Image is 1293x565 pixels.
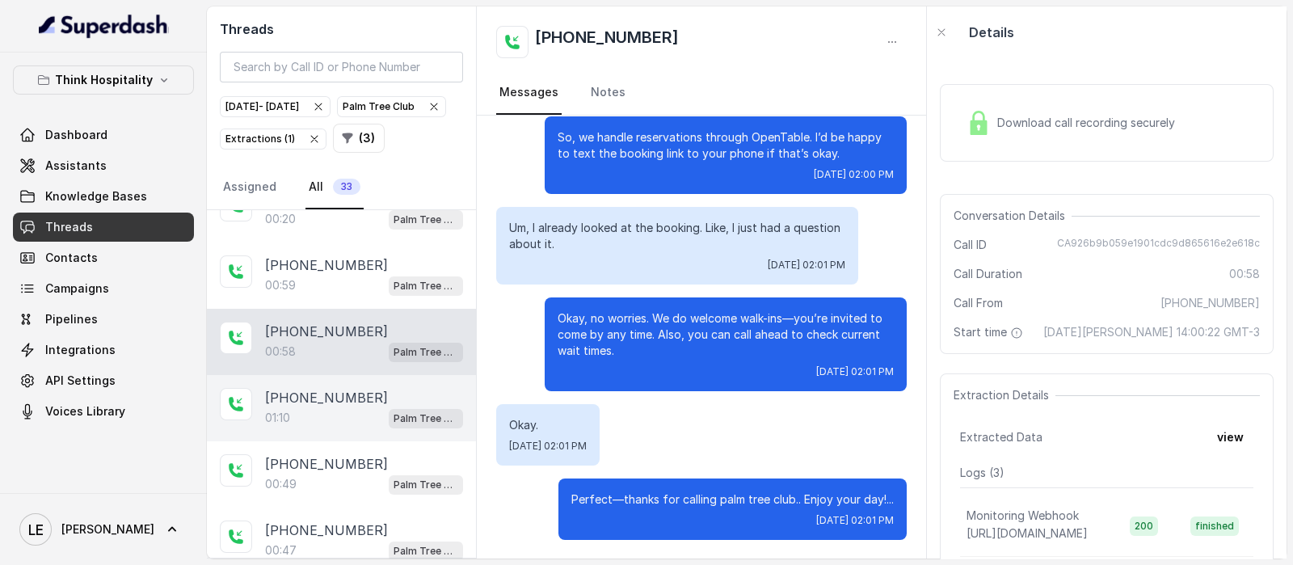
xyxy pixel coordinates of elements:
span: finished [1190,517,1239,536]
p: Logs ( 3 ) [960,465,1253,481]
span: [PERSON_NAME] [61,521,154,538]
p: [PHONE_NUMBER] [265,454,388,474]
a: Integrations [13,335,194,365]
span: [PHONE_NUMBER] [1160,295,1260,311]
a: [PERSON_NAME] [13,507,194,552]
span: Call ID [954,237,987,253]
p: Think Hospitality [55,70,153,90]
span: 200 [1130,517,1158,536]
div: Extractions ( 1 ) [225,131,321,147]
span: Conversation Details [954,208,1072,224]
p: So, we handle reservations through OpenTable. I’d be happy to text the booking link to your phone... [558,129,894,162]
span: [DATE] 02:01 PM [509,440,587,453]
a: Knowledge Bases [13,182,194,211]
p: 00:58 [265,344,296,360]
button: Extractions (1) [220,129,326,150]
span: 00:58 [1229,266,1260,282]
span: [DATE] 02:01 PM [768,259,845,272]
a: Messages [496,71,562,115]
span: 33 [333,179,360,195]
p: Okay, no worries. We do welcome walk-ins—you’re invited to come by any time. Also, you can call a... [558,310,894,359]
p: [PHONE_NUMBER] [265,521,388,540]
span: Assistants [45,158,107,174]
span: Campaigns [45,280,109,297]
p: Palm Tree Club [394,278,458,294]
span: Download call recording securely [997,115,1181,131]
a: Assigned [220,166,280,209]
span: Extracted Data [960,429,1042,445]
p: Perfect—thanks for calling palm tree club.. Enjoy your day!... [571,491,894,508]
p: Palm Tree Club [394,411,458,427]
img: light.svg [39,13,169,39]
nav: Tabs [220,166,463,209]
span: [DATE] 02:01 PM [816,514,894,527]
p: Palm Tree Club [394,212,458,228]
a: Campaigns [13,274,194,303]
span: Pipelines [45,311,98,327]
span: Integrations [45,342,116,358]
p: 00:59 [265,277,296,293]
span: [URL][DOMAIN_NAME] [967,526,1088,540]
a: Assistants [13,151,194,180]
span: Voices Library [45,403,125,420]
p: 00:49 [265,476,297,492]
button: view [1207,423,1253,452]
p: Palm Tree Club [394,344,458,361]
a: Contacts [13,243,194,272]
span: API Settings [45,373,116,389]
a: API Settings [13,366,194,395]
span: Extraction Details [954,387,1055,403]
p: Um, I already looked at the booking. Like, I just had a question about it. [509,220,845,252]
button: (3) [333,124,385,153]
a: Threads [13,213,194,242]
span: [DATE] 02:01 PM [816,365,894,378]
p: Details [969,23,1014,42]
a: Dashboard [13,120,194,150]
a: Pipelines [13,305,194,334]
button: Palm Tree Club [337,96,446,117]
span: Knowledge Bases [45,188,147,204]
span: Dashboard [45,127,107,143]
input: Search by Call ID or Phone Number [220,52,463,82]
div: Palm Tree Club [343,99,440,115]
a: Notes [588,71,629,115]
p: 00:20 [265,211,296,227]
p: [PHONE_NUMBER] [265,322,388,341]
button: Think Hospitality [13,65,194,95]
span: Call Duration [954,266,1022,282]
h2: Threads [220,19,463,39]
span: Call From [954,295,1003,311]
p: Okay. [509,417,587,433]
p: 00:47 [265,542,297,559]
span: Start time [954,324,1026,340]
p: Monitoring Webhook [967,508,1079,524]
span: [DATE][PERSON_NAME] 14:00:22 GMT-3 [1043,324,1260,340]
button: [DATE]- [DATE] [220,96,331,117]
p: Palm Tree Club [394,477,458,493]
p: Palm Tree Club [394,543,458,559]
img: Lock Icon [967,111,991,135]
p: 01:10 [265,410,290,426]
p: [PHONE_NUMBER] [265,255,388,275]
div: [DATE] - [DATE] [225,99,325,115]
h2: [PHONE_NUMBER] [535,26,679,58]
nav: Tabs [496,71,907,115]
span: CA926b9b059e1901cdc9d865616e2e618c [1057,237,1260,253]
span: Threads [45,219,93,235]
span: [DATE] 02:00 PM [814,168,894,181]
a: All33 [305,166,364,209]
a: Voices Library [13,397,194,426]
p: [PHONE_NUMBER] [265,388,388,407]
span: Contacts [45,250,98,266]
text: LE [28,521,44,538]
